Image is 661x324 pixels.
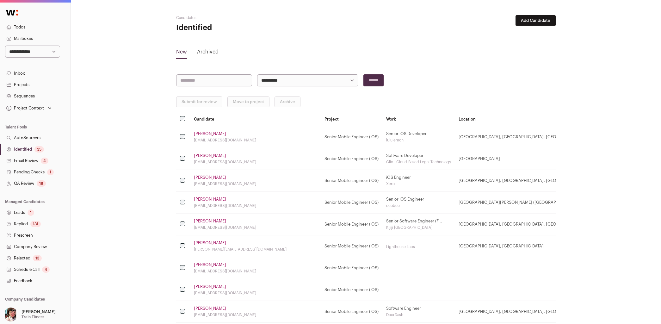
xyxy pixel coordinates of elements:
[382,191,455,213] td: Senior iOS Engineer
[42,266,50,273] div: 4
[194,203,317,208] div: [EMAIL_ADDRESS][DOMAIN_NAME]
[194,247,317,252] div: [PERSON_NAME][EMAIL_ADDRESS][DOMAIN_NAME]
[382,126,455,148] td: Senior iOS Developer
[386,138,451,143] div: lululemon
[382,301,455,322] td: Software Engineer
[4,308,18,321] img: 14759586-medium_jpg
[41,158,48,164] div: 4
[194,138,317,143] div: [EMAIL_ADDRESS][DOMAIN_NAME]
[47,169,54,175] div: 1
[455,191,616,213] td: [GEOGRAPHIC_DATA][PERSON_NAME] ([GEOGRAPHIC_DATA]) Metropolitan Area
[194,306,226,311] a: [PERSON_NAME]
[3,308,57,321] button: Open dropdown
[321,126,382,148] td: Senior Mobile Engineer (iOS)
[194,240,226,246] a: [PERSON_NAME]
[321,191,382,213] td: Senior Mobile Engineer (iOS)
[386,181,451,186] div: Xero
[194,312,317,317] div: [EMAIL_ADDRESS][DOMAIN_NAME]
[455,148,616,170] td: [GEOGRAPHIC_DATA]
[321,279,382,301] td: Senior Mobile Engineer (iOS)
[22,309,56,315] p: [PERSON_NAME]
[194,219,226,224] a: [PERSON_NAME]
[194,153,226,158] a: [PERSON_NAME]
[455,170,616,191] td: [GEOGRAPHIC_DATA], [GEOGRAPHIC_DATA], [GEOGRAPHIC_DATA]
[386,312,451,317] div: DoorDash
[386,203,451,208] div: ecobee
[34,146,44,153] div: 35
[382,170,455,191] td: iOS Engineer
[194,159,317,165] div: [EMAIL_ADDRESS][DOMAIN_NAME]
[455,112,616,126] th: Location
[197,48,219,58] a: Archived
[382,112,455,126] th: Work
[386,159,451,165] div: Clio - Cloud-Based Legal Technology
[386,244,451,249] div: Lighthouse Labs
[194,181,317,186] div: [EMAIL_ADDRESS][DOMAIN_NAME]
[176,15,303,20] h2: Candidates
[194,269,317,274] div: [EMAIL_ADDRESS][DOMAIN_NAME]
[22,315,44,320] p: Train Fitness
[194,131,226,136] a: [PERSON_NAME]
[321,257,382,279] td: Senior Mobile Engineer (iOS)
[321,301,382,322] td: Senior Mobile Engineer (iOS)
[321,235,382,257] td: Senior Mobile Engineer (iOS)
[455,301,616,322] td: [GEOGRAPHIC_DATA], [GEOGRAPHIC_DATA], [GEOGRAPHIC_DATA]
[321,213,382,235] td: Senior Mobile Engineer (iOS)
[5,106,44,111] div: Project Context
[30,221,41,227] div: 131
[194,175,226,180] a: [PERSON_NAME]
[194,290,317,296] div: [EMAIL_ADDRESS][DOMAIN_NAME]
[190,112,321,126] th: Candidate
[33,255,42,261] div: 13
[382,148,455,170] td: Software Developer
[516,15,556,26] button: Add Candidate
[194,197,226,202] a: [PERSON_NAME]
[176,48,187,58] a: New
[321,112,382,126] th: Project
[3,6,22,19] img: Wellfound
[176,23,303,33] h1: Identified
[5,104,53,113] button: Open dropdown
[386,225,451,230] div: Kijiji [GEOGRAPHIC_DATA]
[194,225,317,230] div: [EMAIL_ADDRESS][DOMAIN_NAME]
[37,180,46,187] div: 19
[194,284,226,289] a: [PERSON_NAME]
[28,209,34,216] div: 1
[455,126,616,148] td: [GEOGRAPHIC_DATA], [GEOGRAPHIC_DATA], [GEOGRAPHIC_DATA]
[194,262,226,267] a: [PERSON_NAME]
[321,170,382,191] td: Senior Mobile Engineer (iOS)
[321,148,382,170] td: Senior Mobile Engineer (iOS)
[455,235,616,257] td: [GEOGRAPHIC_DATA], [GEOGRAPHIC_DATA]
[455,213,616,235] td: [GEOGRAPHIC_DATA], [GEOGRAPHIC_DATA], [GEOGRAPHIC_DATA]
[382,213,455,235] td: Senior Software Engineer (F...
